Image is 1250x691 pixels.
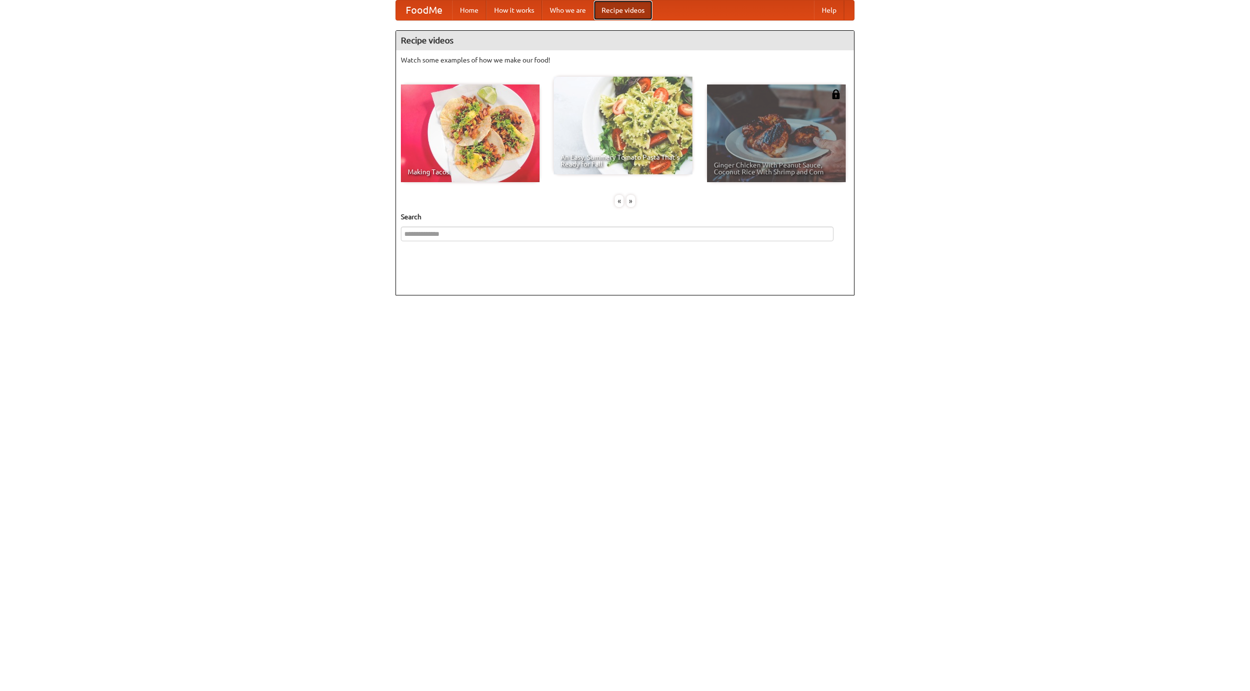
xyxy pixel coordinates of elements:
a: Help [814,0,844,20]
span: An Easy, Summery Tomato Pasta That's Ready for Fall [561,154,686,168]
a: An Easy, Summery Tomato Pasta That's Ready for Fall [554,77,692,174]
a: Making Tacos [401,84,540,182]
a: FoodMe [396,0,452,20]
a: Who we are [542,0,594,20]
a: Recipe videos [594,0,652,20]
p: Watch some examples of how we make our food! [401,55,849,65]
a: Home [452,0,486,20]
h5: Search [401,212,849,222]
img: 483408.png [831,89,841,99]
h4: Recipe videos [396,31,854,50]
div: » [626,195,635,207]
div: « [615,195,624,207]
a: How it works [486,0,542,20]
span: Making Tacos [408,168,533,175]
